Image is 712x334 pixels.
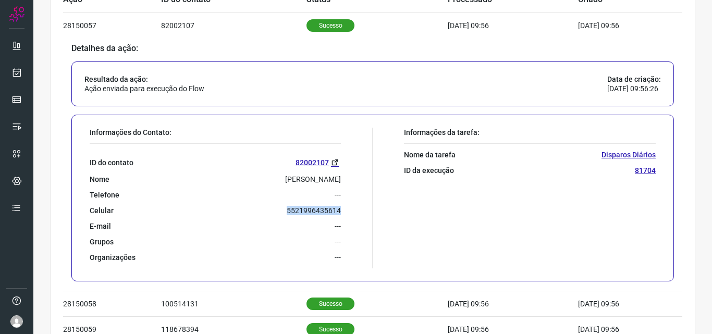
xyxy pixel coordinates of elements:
p: Informações da tarefa: [404,128,656,137]
td: [DATE] 09:56 [578,291,651,317]
p: 81704 [635,166,656,175]
td: 28150057 [63,13,161,38]
p: --- [335,221,341,231]
p: E-mail [90,221,111,231]
p: Nome [90,175,109,184]
td: [DATE] 09:56 [448,291,578,317]
p: --- [335,253,341,262]
p: Detalhes da ação: [71,44,674,53]
p: --- [335,190,341,200]
p: [PERSON_NAME] [285,175,341,184]
p: Sucesso [306,19,354,32]
p: --- [335,237,341,246]
p: Disparos Diários [601,150,656,159]
p: ID do contato [90,158,133,167]
td: 100514131 [161,291,306,317]
p: Grupos [90,237,114,246]
p: Data de criação: [607,75,661,84]
p: Resultado da ação: [84,75,204,84]
p: Telefone [90,190,119,200]
img: Logo [9,6,24,22]
p: 5521996435614 [287,206,341,215]
a: 82002107 [296,156,341,168]
td: [DATE] 09:56 [578,13,651,38]
p: Organizações [90,253,136,262]
td: 28150058 [63,291,161,317]
p: Sucesso [306,298,354,310]
img: avatar-user-boy.jpg [10,315,23,328]
p: Celular [90,206,114,215]
td: 82002107 [161,13,306,38]
p: ID da execução [404,166,454,175]
p: Ação enviada para execução do Flow [84,84,204,93]
td: [DATE] 09:56 [448,13,578,38]
p: Nome da tarefa [404,150,456,159]
p: [DATE] 09:56:26 [607,84,661,93]
p: Informações do Contato: [90,128,341,137]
